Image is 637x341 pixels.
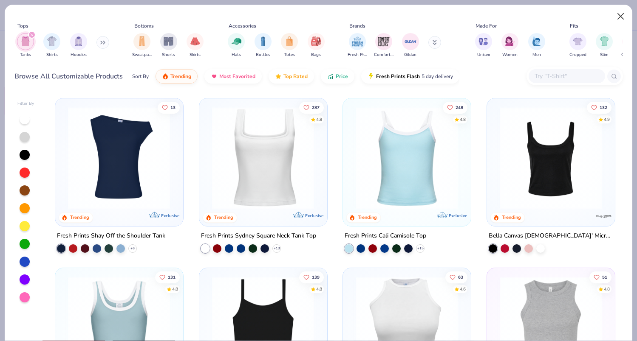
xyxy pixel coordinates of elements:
[569,33,586,58] div: filter for Cropped
[228,33,245,58] div: filter for Hats
[316,286,322,292] div: 4.8
[445,271,467,283] button: Like
[569,33,586,58] button: filter button
[164,36,173,46] img: Shorts Image
[281,33,298,58] div: filter for Totes
[596,33,613,58] button: filter button
[219,73,255,80] span: Most Favorited
[321,69,354,84] button: Price
[402,33,419,58] div: filter for Gildan
[134,22,154,30] div: Bottoms
[74,36,83,46] img: Hoodies Image
[501,33,518,58] div: filter for Women
[256,52,270,58] span: Bottles
[573,36,583,46] img: Cropped Image
[532,52,541,58] span: Men
[505,36,515,46] img: Women Image
[374,33,394,58] div: filter for Comfort Colors
[281,33,298,58] button: filter button
[528,33,545,58] button: filter button
[130,246,135,251] span: + 6
[377,35,390,48] img: Comfort Colors Image
[17,22,28,30] div: Tops
[14,71,123,81] div: Browse All Customizable Products
[284,52,295,58] span: Totes
[137,36,147,46] img: Sweatpants Image
[229,22,256,30] div: Accessories
[613,8,629,25] button: Close
[308,33,325,58] button: filter button
[570,22,578,30] div: Fits
[43,33,60,58] div: filter for Shirts
[162,73,169,80] img: trending.gif
[168,275,176,279] span: 131
[46,52,58,58] span: Shirts
[361,69,459,84] button: Fresh Prints Flash5 day delivery
[460,116,466,123] div: 4.8
[232,52,241,58] span: Hats
[21,36,30,46] img: Tanks Image
[532,36,541,46] img: Men Image
[311,52,321,58] span: Bags
[132,52,152,58] span: Sweatpants
[156,69,198,84] button: Trending
[299,271,324,283] button: Like
[489,230,613,241] div: Bella Canvas [DEMOGRAPHIC_DATA]' Micro Ribbed Scoop Tank
[351,35,364,48] img: Fresh Prints Image
[312,105,320,109] span: 287
[211,73,218,80] img: most_fav.gif
[17,101,34,107] div: Filter By
[460,286,466,292] div: 4.6
[600,36,609,46] img: Slim Image
[495,107,606,209] img: 8af284bf-0d00-45ea-9003-ce4b9a3194ad
[170,73,191,80] span: Trending
[348,33,367,58] button: filter button
[47,36,57,46] img: Shirts Image
[528,33,545,58] div: filter for Men
[458,275,463,279] span: 63
[604,116,610,123] div: 4.9
[269,69,314,84] button: Top Rated
[587,101,612,113] button: Like
[476,22,497,30] div: Made For
[17,33,34,58] div: filter for Tanks
[345,230,426,241] div: Fresh Prints Cali Camisole Top
[404,52,416,58] span: Gildan
[160,33,177,58] div: filter for Shorts
[351,107,462,209] img: a25d9891-da96-49f3-a35e-76288174bf3a
[349,22,365,30] div: Brands
[402,33,419,58] button: filter button
[348,52,367,58] span: Fresh Prints
[190,36,200,46] img: Skirts Image
[162,52,175,58] span: Shorts
[258,36,268,46] img: Bottles Image
[299,101,324,113] button: Like
[273,246,280,251] span: + 13
[255,33,272,58] div: filter for Bottles
[404,35,417,48] img: Gildan Image
[20,52,31,58] span: Tanks
[232,36,241,46] img: Hats Image
[285,36,294,46] img: Totes Image
[160,33,177,58] button: filter button
[187,33,204,58] button: filter button
[502,52,518,58] span: Women
[204,69,262,84] button: Most Favorited
[422,72,453,81] span: 5 day delivery
[57,230,165,241] div: Fresh Prints Shay Off the Shoulder Tank
[17,33,34,58] button: filter button
[348,33,367,58] div: filter for Fresh Prints
[155,271,180,283] button: Like
[368,73,374,80] img: flash.gif
[312,275,320,279] span: 139
[70,33,87,58] div: filter for Hoodies
[374,33,394,58] button: filter button
[475,33,492,58] button: filter button
[170,105,176,109] span: 13
[201,230,316,241] div: Fresh Prints Sydney Square Neck Tank Top
[604,286,610,292] div: 4.8
[70,33,87,58] button: filter button
[311,36,320,46] img: Bags Image
[478,36,488,46] img: Unisex Image
[228,33,245,58] button: filter button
